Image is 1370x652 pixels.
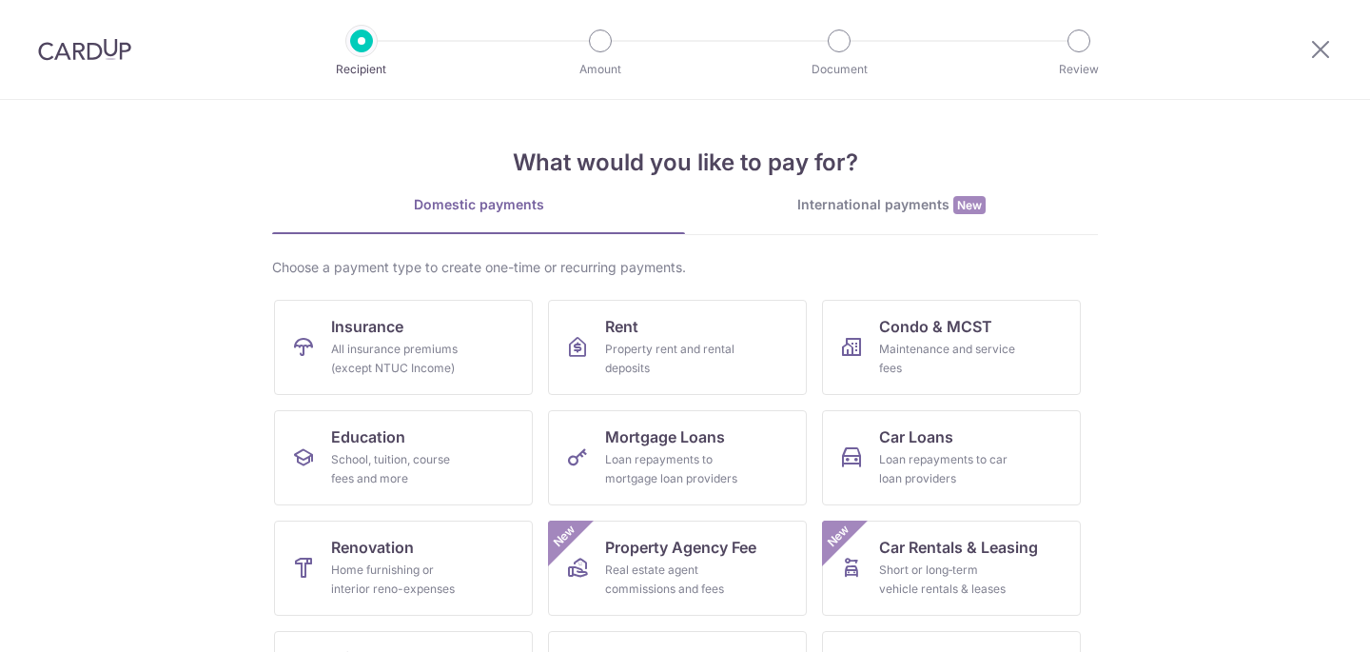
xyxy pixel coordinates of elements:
[331,450,468,488] div: School, tuition, course fees and more
[769,60,910,79] p: Document
[1247,595,1351,642] iframe: Opens a widget where you can find more information
[822,300,1081,395] a: Condo & MCSTMaintenance and service fees
[274,410,533,505] a: EducationSchool, tuition, course fees and more
[879,315,992,338] span: Condo & MCST
[879,561,1016,599] div: Short or long‑term vehicle rentals & leases
[331,561,468,599] div: Home furnishing or interior reno-expenses
[548,521,807,616] a: Property Agency FeeReal estate agent commissions and feesNew
[38,38,131,61] img: CardUp
[823,521,854,552] span: New
[685,195,1098,215] div: International payments
[953,196,986,214] span: New
[548,410,807,505] a: Mortgage LoansLoan repayments to mortgage loan providers
[605,561,742,599] div: Real estate agent commissions and fees
[331,340,468,378] div: All insurance premiums (except NTUC Income)
[549,521,580,552] span: New
[605,536,756,559] span: Property Agency Fee
[274,521,533,616] a: RenovationHome furnishing or interior reno-expenses
[530,60,671,79] p: Amount
[274,300,533,395] a: InsuranceAll insurance premiums (except NTUC Income)
[548,300,807,395] a: RentProperty rent and rental deposits
[879,536,1038,559] span: Car Rentals & Leasing
[822,521,1081,616] a: Car Rentals & LeasingShort or long‑term vehicle rentals & leasesNew
[1008,60,1149,79] p: Review
[331,425,405,448] span: Education
[291,60,432,79] p: Recipient
[605,315,638,338] span: Rent
[605,425,725,448] span: Mortgage Loans
[822,410,1081,505] a: Car LoansLoan repayments to car loan providers
[879,340,1016,378] div: Maintenance and service fees
[272,195,685,214] div: Domestic payments
[272,258,1098,277] div: Choose a payment type to create one-time or recurring payments.
[331,315,403,338] span: Insurance
[879,450,1016,488] div: Loan repayments to car loan providers
[331,536,414,559] span: Renovation
[605,340,742,378] div: Property rent and rental deposits
[272,146,1098,180] h4: What would you like to pay for?
[605,450,742,488] div: Loan repayments to mortgage loan providers
[879,425,953,448] span: Car Loans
